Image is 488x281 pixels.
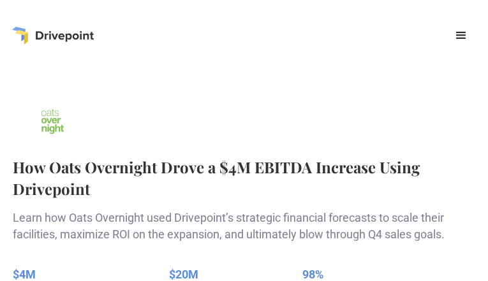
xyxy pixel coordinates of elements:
[13,210,475,241] p: Learn how Oats Overnight used Drivepoint’s strategic financial forecasts to scale their facilitie...
[12,27,94,45] a: home
[13,157,475,199] h1: How Oats Overnight Drove a $4M EBITDA Increase Using Drivepoint
[446,20,477,51] div: menu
